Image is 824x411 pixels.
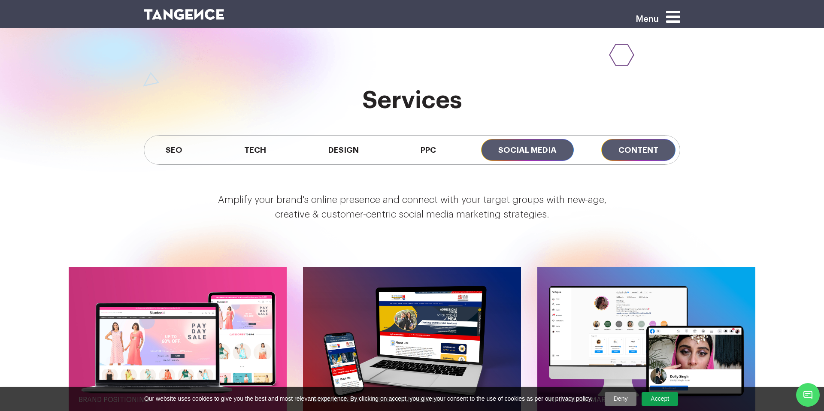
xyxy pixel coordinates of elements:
span: Social Media [481,139,574,161]
span: Chat Widget [796,383,820,407]
span: Content [601,139,676,161]
a: Accept [642,392,678,406]
a: Deny [605,392,637,406]
img: logo SVG [144,9,224,20]
h2: services [144,87,680,114]
span: Design [311,139,376,161]
p: Amplify your brand's online presence and connect with your target groups with new-age, creative &... [69,193,755,222]
span: SEO [148,139,200,161]
span: Our website uses cookies to give you the best and most relevant experience. By clicking on accept... [144,395,593,403]
span: PPC [403,139,453,161]
span: Tech [227,139,283,161]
